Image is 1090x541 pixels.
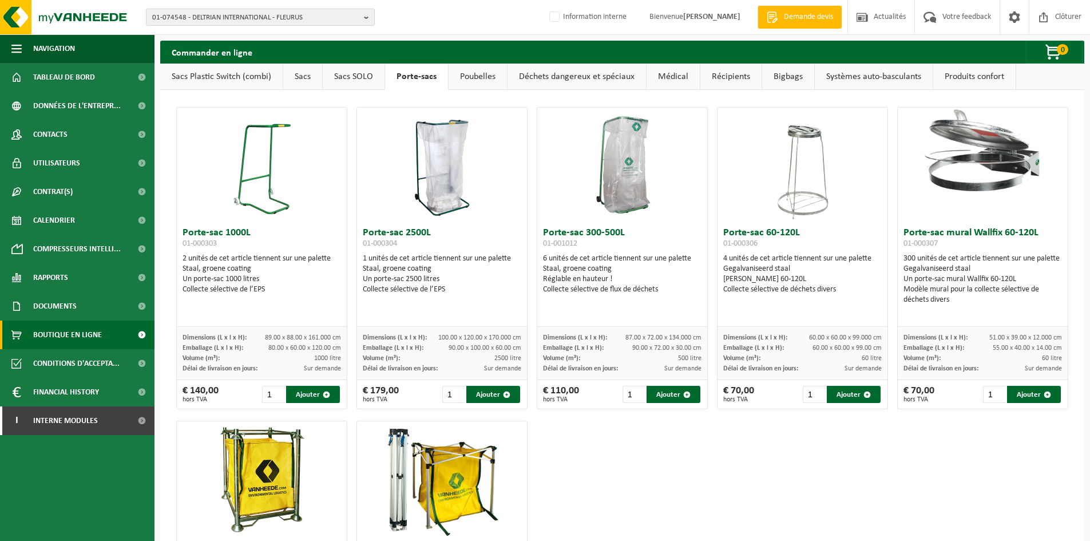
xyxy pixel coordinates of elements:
a: Sacs [283,64,322,90]
span: 60.00 x 60.00 x 99.000 cm [809,334,882,341]
div: € 70,00 [903,386,934,403]
span: Documents [33,292,77,321]
span: 80.00 x 60.00 x 120.00 cm [268,345,341,352]
span: Emballage (L x l x H): [903,345,964,352]
div: Collecte sélective de l’EPS [363,285,521,295]
input: 1 [803,386,826,403]
div: Staal, groene coating [363,264,521,274]
span: Données de l'entrepr... [33,92,121,120]
div: Staal, groene coating [543,264,701,274]
span: Demande devis [781,11,836,23]
span: Dimensions (L x l x H): [903,334,968,341]
img: 01-000599 [385,421,500,536]
span: 1000 litre [314,355,341,362]
img: 01-000303 [233,108,291,222]
div: Collecte sélective de déchets divers [723,285,882,295]
span: Dimensions (L x l x H): [363,334,427,341]
input: 1 [442,386,466,403]
span: Délai de livraison en jours: [543,365,618,372]
span: Interne modules [33,406,98,435]
button: 01-074548 - DELTRIAN INTERNATIONAL - FLEURUS [146,9,375,26]
label: Information interne [547,9,627,26]
span: Financial History [33,378,99,406]
span: 87.00 x 72.00 x 134.000 cm [625,334,701,341]
span: Contrat(s) [33,177,73,206]
span: Compresseurs intelli... [33,235,121,263]
span: Calendrier [33,206,75,235]
button: Ajouter [1007,386,1061,403]
span: Volume (m³): [183,355,220,362]
span: 0 [1057,44,1068,55]
img: 01-000306 [774,108,831,222]
span: hors TVA [543,396,579,403]
div: Modèle mural pour la collecte sélective de déchets divers [903,285,1062,305]
a: Récipients [700,64,762,90]
a: Déchets dangereux et spéciaux [508,64,646,90]
span: hors TVA [903,396,934,403]
span: 01-000303 [183,239,217,248]
div: Un porte-sac 2500 litres [363,274,521,285]
button: Ajouter [286,386,340,403]
img: 01-000307 [898,108,1068,193]
span: 60 litre [862,355,882,362]
span: Délai de livraison en jours: [903,365,978,372]
button: Ajouter [827,386,881,403]
a: Porte-sacs [385,64,448,90]
span: Dimensions (L x l x H): [183,334,247,341]
span: Emballage (L x l x H): [183,345,243,352]
input: 1 [262,386,286,403]
strong: [PERSON_NAME] [683,13,740,21]
a: Systèmes auto-basculants [815,64,933,90]
div: Gegalvaniseerd staal [723,264,882,274]
div: Staal, groene coating [183,264,341,274]
h3: Porte-sac 1000L [183,228,341,251]
a: Médical [647,64,700,90]
span: hors TVA [363,396,399,403]
span: Emballage (L x l x H): [543,345,604,352]
span: Volume (m³): [723,355,760,362]
span: Boutique en ligne [33,321,102,349]
input: 1 [983,386,1006,403]
div: Collecte sélective de flux de déchets [543,285,701,295]
div: 6 unités de cet article tiennent sur une palette [543,254,701,295]
span: hors TVA [723,396,754,403]
span: Sur demande [1025,365,1062,372]
a: Demande devis [758,6,842,29]
a: Sacs Plastic Switch (combi) [160,64,283,90]
div: € 140,00 [183,386,219,403]
span: 01-001012 [543,239,577,248]
img: 01-000304 [414,108,471,222]
a: Produits confort [933,64,1016,90]
span: Tableau de bord [33,63,95,92]
div: € 110,00 [543,386,579,403]
span: Utilisateurs [33,149,80,177]
div: [PERSON_NAME] 60-120L [723,274,882,285]
div: Un porte-sac 1000 litres [183,274,341,285]
span: Volume (m³): [903,355,941,362]
span: Dimensions (L x l x H): [723,334,787,341]
span: 01-000304 [363,239,397,248]
div: 2 unités de cet article tiennent sur une palette [183,254,341,295]
div: 1 unités de cet article tiennent sur une palette [363,254,521,295]
span: Navigation [33,34,75,63]
span: Sur demande [845,365,882,372]
span: Dimensions (L x l x H): [543,334,607,341]
h3: Porte-sac mural Wallfix 60-120L [903,228,1062,251]
div: € 70,00 [723,386,754,403]
button: Ajouter [466,386,520,403]
div: Collecte sélective de l’EPS [183,285,341,295]
span: Emballage (L x l x H): [723,345,784,352]
span: 89.00 x 88.00 x 161.000 cm [265,334,341,341]
img: 01-001012 [565,108,680,222]
button: 0 [1026,41,1083,64]
div: Réglable en hauteur ! [543,274,701,285]
div: 4 unités de cet article tiennent sur une palette [723,254,882,295]
div: Un porte-sac mural Wallfix 60-120L [903,274,1062,285]
span: Sur demande [664,365,701,372]
span: 500 litre [678,355,701,362]
span: Sur demande [484,365,521,372]
span: Délai de livraison en jours: [363,365,438,372]
span: hors TVA [183,396,219,403]
span: Volume (m³): [543,355,580,362]
div: Gegalvaniseerd staal [903,264,1062,274]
